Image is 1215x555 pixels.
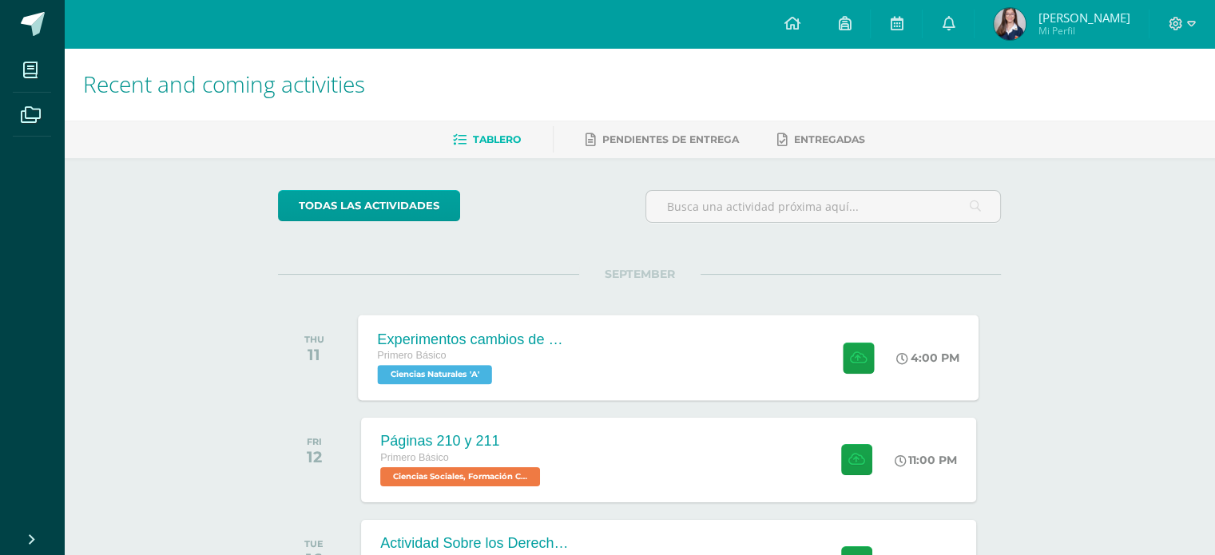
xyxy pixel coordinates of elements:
[473,133,521,145] span: Tablero
[380,452,448,463] span: Primero Básico
[278,190,460,221] a: todas las Actividades
[83,69,365,99] span: Recent and coming activities
[895,453,957,467] div: 11:00 PM
[378,365,492,384] span: Ciencias Naturales 'A'
[794,133,865,145] span: Entregadas
[380,433,544,450] div: Páginas 210 y 211
[897,351,960,365] div: 4:00 PM
[1038,24,1130,38] span: Mi Perfil
[307,436,322,447] div: FRI
[1038,10,1130,26] span: [PERSON_NAME]
[304,538,324,549] div: TUE
[994,8,1026,40] img: 0646c603305e492e036751be5baa2b77.png
[579,267,701,281] span: SEPTEMBER
[586,127,739,153] a: Pendientes de entrega
[602,133,739,145] span: Pendientes de entrega
[453,127,521,153] a: Tablero
[646,191,1000,222] input: Busca una actividad próxima aquí...
[307,447,322,466] div: 12
[380,467,540,486] span: Ciencias Sociales, Formación Ciudadana e Interculturalidad 'A'
[304,334,324,345] div: THU
[777,127,865,153] a: Entregadas
[380,535,572,552] div: Actividad Sobre los Derechos Humanos
[304,345,324,364] div: 11
[378,350,447,361] span: Primero Básico
[378,331,571,347] div: Experimentos cambios de estado de la materia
